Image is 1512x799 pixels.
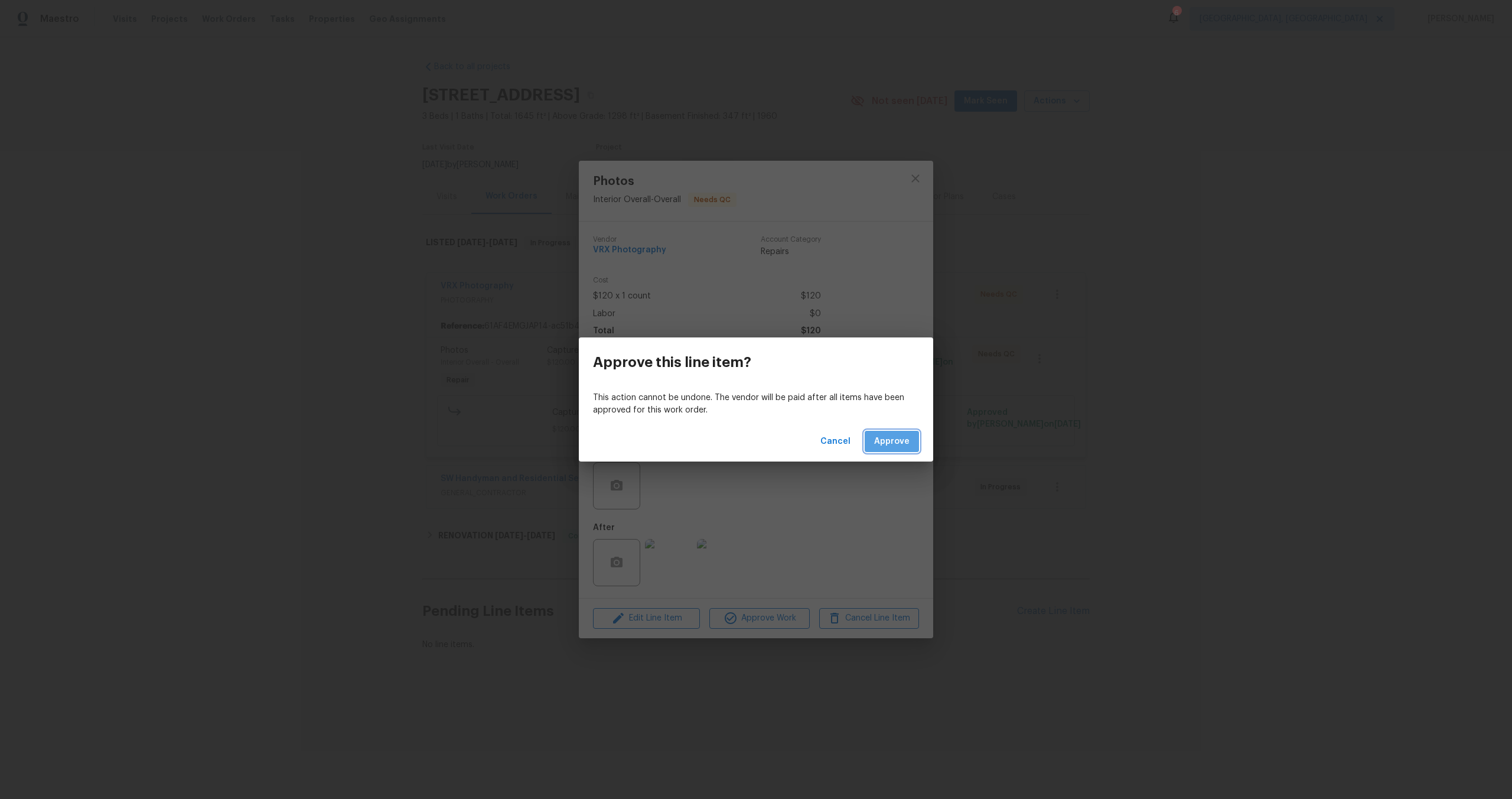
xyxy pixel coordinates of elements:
[820,434,850,449] span: Cancel
[816,431,855,453] button: Cancel
[593,354,751,371] h3: Approve this line item?
[593,392,919,417] p: This action cannot be undone. The vendor will be paid after all items have been approved for this...
[874,434,910,449] span: Approve
[865,431,919,453] button: Approve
